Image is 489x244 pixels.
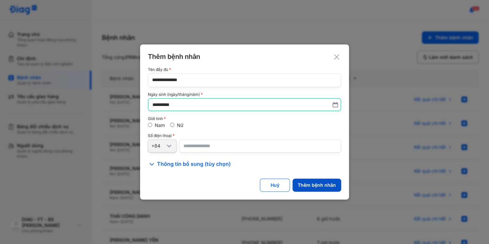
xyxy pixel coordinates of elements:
[298,182,336,188] div: Thêm bệnh nhân
[148,52,341,61] div: Thêm bệnh nhân
[148,67,341,72] div: Tên đầy đủ
[260,179,290,192] button: Huỷ
[148,92,341,97] div: Ngày sinh (ngày/tháng/năm)
[292,179,341,192] button: Thêm bệnh nhân
[151,143,165,149] div: +84
[177,122,183,128] label: Nữ
[155,122,165,128] label: Nam
[148,116,341,121] div: Giới tính
[148,133,341,138] div: Số điện thoại
[157,160,231,168] span: Thông tin bổ sung (tùy chọn)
